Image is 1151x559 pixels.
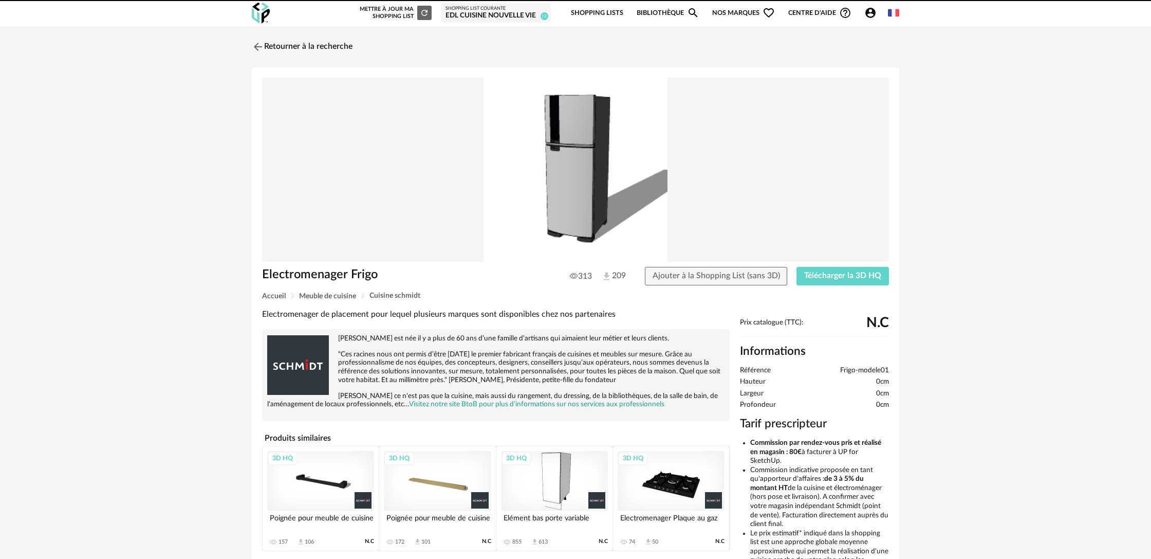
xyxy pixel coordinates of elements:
[618,511,725,532] div: Electromenager Plaque au gaz
[305,538,314,546] div: 106
[445,6,546,21] a: Shopping List courante EDL Cuisine Nouvelle vie 12
[796,267,889,285] button: Télécharger la 3D HQ
[687,7,699,19] span: Magnify icon
[279,538,288,546] div: 157
[876,377,889,387] span: 0cm
[531,538,539,546] span: Download icon
[414,538,421,546] span: Download icon
[409,401,664,408] a: Visitez notre site BtoB pour plus d'informations sur nos services aux professionnels
[740,417,889,431] h3: Tarif prescripteur
[888,7,899,19] img: fr
[262,78,889,262] img: Product pack shot
[740,344,889,359] h2: Informations
[365,538,374,545] span: N.C
[297,538,305,546] span: Download icon
[262,267,517,283] h1: Electromenager Frigo
[715,538,725,545] span: N.C
[262,309,730,320] div: Electromenager de placement pour lequel plusieurs marques sont disponibles chez nos partenaires
[262,292,889,300] div: Breadcrumb
[750,475,864,492] b: de 3 à 5% du montant HT
[653,272,780,280] span: Ajouter à la Shopping List (sans 3D)
[750,466,889,529] li: Commission indicative proposée en tant qu'apporteur d'affaires : de la cuisine et électroménager ...
[267,350,725,385] p: "Ces racines nous ont permis d’être [DATE] le premier fabricant français de cuisines et meubles s...
[840,366,889,375] span: Frigo-modele01
[876,401,889,410] span: 0cm
[601,271,612,282] img: Téléchargements
[445,11,546,21] div: EDL Cuisine Nouvelle vie
[268,452,298,465] div: 3D HQ
[512,538,522,546] div: 855
[652,538,658,546] div: 50
[839,7,851,19] span: Help Circle Outline icon
[740,401,776,410] span: Profondeur
[740,389,764,399] span: Largeur
[262,293,286,300] span: Accueil
[379,446,495,551] a: 3D HQ Poignée pour meuble de cuisine 172 Download icon 101 N.C
[740,318,889,337] div: Prix catalogue (TTC):
[637,1,699,25] a: BibliothèqueMagnify icon
[804,272,881,280] span: Télécharger la 3D HQ
[712,1,775,25] span: Nos marques
[482,538,491,545] span: N.C
[262,430,730,446] h4: Produits similaires
[599,538,608,545] span: N.C
[252,3,270,24] img: OXP
[252,35,352,58] a: Retourner à la recherche
[618,452,648,465] div: 3D HQ
[571,1,623,25] a: Shopping Lists
[750,439,881,456] b: Commission par rendez-vous pris et réalisé en magasin : 80€
[644,538,652,546] span: Download icon
[601,271,626,282] span: 209
[876,389,889,399] span: 0cm
[788,7,851,19] span: Centre d'aideHelp Circle Outline icon
[763,7,775,19] span: Heart Outline icon
[358,6,432,20] div: Mettre à jour ma Shopping List
[864,7,881,19] span: Account Circle icon
[252,41,264,53] img: svg+xml;base64,PHN2ZyB3aWR0aD0iMjQiIGhlaWdodD0iMjQiIHZpZXdCb3g9IjAgMCAyNCAyNCIgZmlsbD0ibm9uZSIgeG...
[420,10,429,15] span: Refresh icon
[539,538,548,546] div: 613
[369,292,420,299] span: Cuisine schmidt
[384,452,414,465] div: 3D HQ
[645,267,788,285] button: Ajouter à la Shopping List (sans 3D)
[629,538,635,546] div: 74
[267,334,329,396] img: brand logo
[267,511,374,532] div: Poignée pour meuble de cuisine
[445,6,546,12] div: Shopping List courante
[267,392,725,409] p: [PERSON_NAME] ce n'est pas que la cuisine, mais aussi du rangement, du dressing, de la bibliothèq...
[866,319,889,327] span: N.C
[299,293,356,300] span: Meuble de cuisine
[421,538,431,546] div: 101
[395,538,404,546] div: 172
[384,511,491,532] div: Poignée pour meuble de cuisine
[740,377,766,387] span: Hauteur
[740,366,771,375] span: Référence
[864,7,877,19] span: Account Circle icon
[613,446,729,551] a: 3D HQ Electromenager Plaque au gaz 74 Download icon 50 N.C
[263,446,379,551] a: 3D HQ Poignée pour meuble de cuisine 157 Download icon 106 N.C
[267,334,725,343] p: [PERSON_NAME] est née il y a plus de 60 ans d’une famille d’artisans qui aimaient leur métier et ...
[501,511,608,532] div: Elément bas porte variable
[750,439,889,466] li: à facturer à UP for SketchUp.
[496,446,612,551] a: 3D HQ Elément bas porte variable 855 Download icon 613 N.C
[570,271,592,281] span: 313
[541,12,548,20] span: 12
[502,452,531,465] div: 3D HQ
